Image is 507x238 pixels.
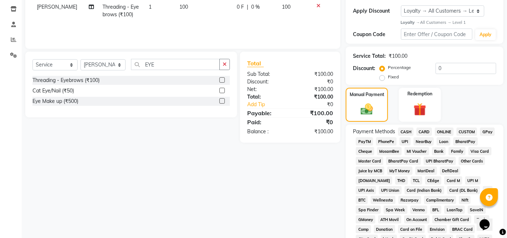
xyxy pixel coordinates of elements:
[290,70,338,78] div: ₹100.00
[242,101,298,108] a: Add Tip
[404,215,429,224] span: On Account
[179,4,188,10] span: 100
[447,186,480,194] span: Card (DL Bank)
[251,3,260,11] span: 0 %
[425,176,442,185] span: CEdge
[453,137,478,146] span: BharatPay
[483,186,493,194] span: RS
[459,196,471,204] span: Nift
[377,147,402,155] span: MosamBee
[237,3,244,11] span: 0 F
[389,52,407,60] div: ₹100.00
[290,93,338,101] div: ₹100.00
[414,137,434,146] span: NearBuy
[401,20,420,25] strong: Loyalty →
[398,225,425,233] span: Card on File
[444,205,465,214] span: LoanTap
[428,225,447,233] span: Envision
[242,109,290,117] div: Payable:
[407,91,432,97] label: Redemption
[247,3,248,11] span: |
[415,166,437,175] span: MariDeal
[388,64,411,71] label: Percentage
[353,65,375,72] div: Discount:
[356,186,376,194] span: UPI Axis
[444,176,462,185] span: Card M
[411,176,422,185] span: TCL
[242,78,290,86] div: Discount:
[149,4,152,10] span: 1
[424,196,456,204] span: Complimentary
[387,166,412,175] span: MyT Money
[401,29,472,40] input: Enter Offer / Coupon Code
[131,59,220,70] input: Search or Scan
[242,128,290,135] div: Balance :
[356,196,368,204] span: BTC
[290,128,338,135] div: ₹100.00
[32,87,74,95] div: Cat Eye/Nail (₹50)
[356,137,373,146] span: PayTM
[290,109,338,117] div: ₹100.00
[450,225,475,233] span: BRAC Card
[435,127,454,136] span: ONLINE
[376,137,397,146] span: PhonePe
[456,127,477,136] span: CUSTOM
[416,127,432,136] span: CARD
[242,118,290,126] div: Paid:
[32,77,100,84] div: Threading - Eyebrows (₹100)
[356,225,371,233] span: Comp
[378,215,401,224] span: ATH Movil
[356,157,383,165] span: Master Card
[32,98,78,105] div: Eye Make up (₹500)
[290,78,338,86] div: ₹0
[398,127,414,136] span: CASH
[356,215,375,224] span: GMoney
[388,74,399,80] label: Fixed
[449,147,466,155] span: Family
[353,128,395,135] span: Payment Methods
[399,137,411,146] span: UPI
[395,176,408,185] span: THD
[353,31,401,38] div: Coupon Code
[459,157,485,165] span: Other Cards
[384,205,407,214] span: Spa Week
[480,127,495,136] span: GPay
[398,196,421,204] span: Razorpay
[353,7,401,15] div: Apply Discount
[468,147,491,155] span: Visa Card
[356,147,374,155] span: Cheque
[350,91,384,98] label: Manual Payment
[102,4,139,18] span: Threading - Eyebrows (₹100)
[290,118,338,126] div: ₹0
[356,166,384,175] span: Juice by MCB
[432,215,472,224] span: Chamber Gift Card
[242,93,290,101] div: Total:
[242,86,290,93] div: Net:
[379,186,402,194] span: UPI Union
[356,176,392,185] span: [DOMAIN_NAME]
[475,29,496,40] button: Apply
[432,147,446,155] span: Bank
[468,205,486,214] span: SaveIN
[405,147,429,155] span: MI Voucher
[410,101,430,117] img: _gift.svg
[386,157,421,165] span: BharatPay Card
[371,196,395,204] span: Wellnessta
[37,4,77,10] span: [PERSON_NAME]
[401,20,496,26] div: All Customers → Level 1
[430,205,442,214] span: BFL
[440,166,461,175] span: DefiDeal
[437,137,450,146] span: Loan
[410,205,427,214] span: Venmo
[353,52,386,60] div: Service Total:
[356,205,381,214] span: Spa Finder
[247,60,264,67] span: Total
[290,86,338,93] div: ₹100.00
[357,102,376,116] img: _cash.svg
[242,70,290,78] div: Sub Total:
[282,4,290,10] span: 100
[474,215,489,224] span: Trade
[405,186,444,194] span: Card (Indian Bank)
[477,209,500,231] iframe: chat widget
[465,176,481,185] span: UPI M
